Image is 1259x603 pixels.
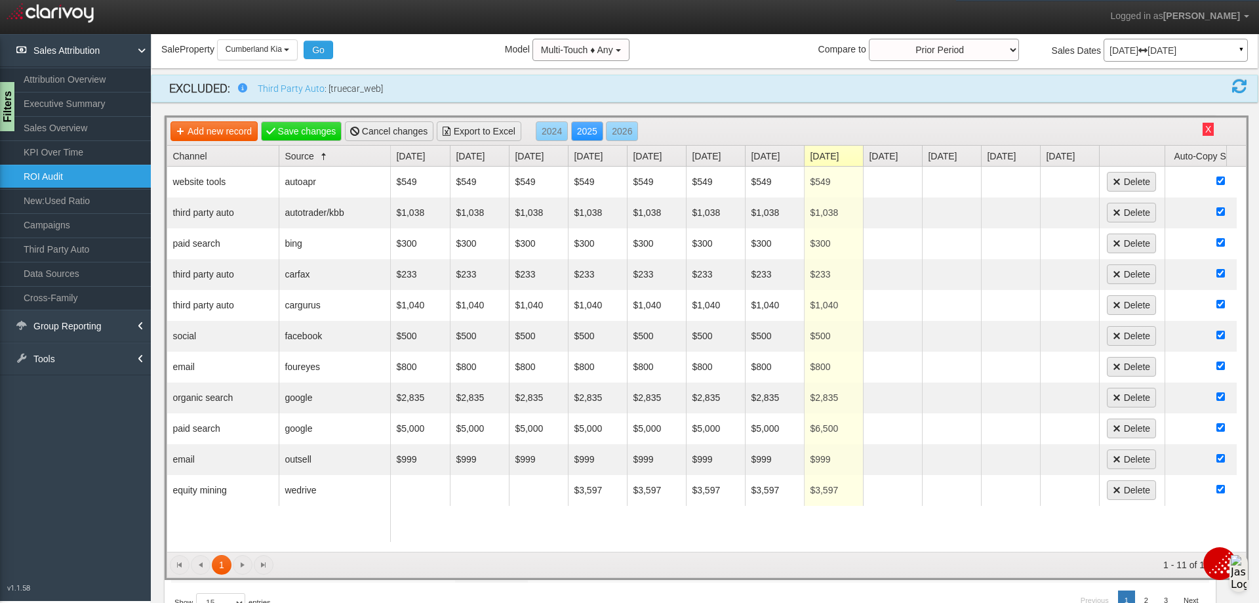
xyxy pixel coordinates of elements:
td: paid search [167,413,279,444]
td: outsell [279,444,390,475]
td: $1,038 [568,198,627,228]
td: carfax [279,259,390,290]
a: [DATE] [633,146,686,166]
a: [DATE] [574,146,627,166]
td: $500 [686,321,745,352]
td: wedrive [279,475,390,506]
td: $1,040 [391,290,450,321]
a: 2024 [536,121,568,141]
a: 2025 [571,121,603,141]
td: $5,000 [627,413,686,444]
td: $6,500 [804,413,863,444]
td: $1,040 [509,290,568,321]
td: social [167,321,279,352]
td: $1,038 [391,198,450,228]
td: $549 [804,167,863,198]
td: $500 [391,321,450,352]
a: [DATE] [810,146,863,166]
td: $800 [804,352,863,383]
span: [PERSON_NAME] [1163,10,1240,21]
td: $500 [450,321,509,352]
a: [DATE] [692,146,745,166]
td: $999 [686,444,745,475]
td: $2,835 [804,383,863,413]
td: foureyes [279,352,390,383]
td: $999 [391,444,450,475]
span: Sales [1052,45,1075,56]
td: organic search [167,383,279,413]
td: $5,000 [391,413,450,444]
td: google [279,383,390,413]
td: $300 [627,228,686,259]
td: $500 [627,321,686,352]
a: Add new record [170,121,258,141]
td: $999 [509,444,568,475]
td: $549 [568,167,627,198]
td: $1,038 [686,198,745,228]
td: $549 [450,167,509,198]
a: Delete [1107,419,1156,438]
td: $233 [804,259,863,290]
a: Delete [1107,295,1156,315]
span: Dates [1077,45,1102,56]
a: [DATE] [869,146,922,166]
button: Go [304,41,333,59]
td: $233 [627,259,686,290]
td: $800 [686,352,745,383]
td: $999 [568,444,627,475]
a: Delete [1107,480,1156,500]
td: $549 [686,167,745,198]
td: equity mining [167,475,279,506]
td: $300 [450,228,509,259]
span: 1 - 11 of 11 items [283,560,1234,570]
td: facebook [279,321,390,352]
td: $300 [509,228,568,259]
td: $1,040 [568,290,627,321]
td: $2,835 [745,383,804,413]
td: cargurus [279,290,390,321]
td: $5,000 [450,413,509,444]
span: Multi-Touch ♦ Any [541,45,613,55]
a: Delete [1107,326,1156,346]
span: Cumberland Kia [226,45,282,54]
td: $999 [450,444,509,475]
td: $500 [568,321,627,352]
td: $1,038 [627,198,686,228]
a: Cancel changes [345,121,433,141]
td: $300 [686,228,745,259]
td: $999 [745,444,804,475]
td: $3,597 [686,475,745,506]
td: $1,038 [450,198,509,228]
td: $2,835 [568,383,627,413]
td: $233 [509,259,568,290]
a: ▼ [1235,42,1247,63]
td: $500 [745,321,804,352]
td: $1,038 [745,198,804,228]
td: $2,835 [391,383,450,413]
td: $2,835 [627,383,686,413]
td: website tools [167,167,279,198]
a: [DATE] [515,146,568,166]
td: $1,038 [509,198,568,228]
a: Logged in as[PERSON_NAME] [1100,1,1259,32]
p: [DATE] [DATE] [1109,46,1242,55]
span: Logged in as [1110,10,1163,21]
a: Delete [1107,264,1156,284]
a: Delete [1107,357,1156,377]
a: Delete [1107,449,1156,469]
td: $5,000 [509,413,568,444]
td: $500 [509,321,568,352]
td: bing [279,228,390,259]
td: $800 [745,352,804,383]
td: $2,835 [509,383,568,413]
td: $1,040 [804,290,863,321]
a: Channel [172,146,279,166]
td: $1,038 [804,198,863,228]
td: third party auto [167,290,279,321]
td: $300 [391,228,450,259]
td: $233 [686,259,745,290]
td: $549 [391,167,450,198]
span: : [truecar_web] [325,83,383,94]
td: $300 [804,228,863,259]
td: $800 [509,352,568,383]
